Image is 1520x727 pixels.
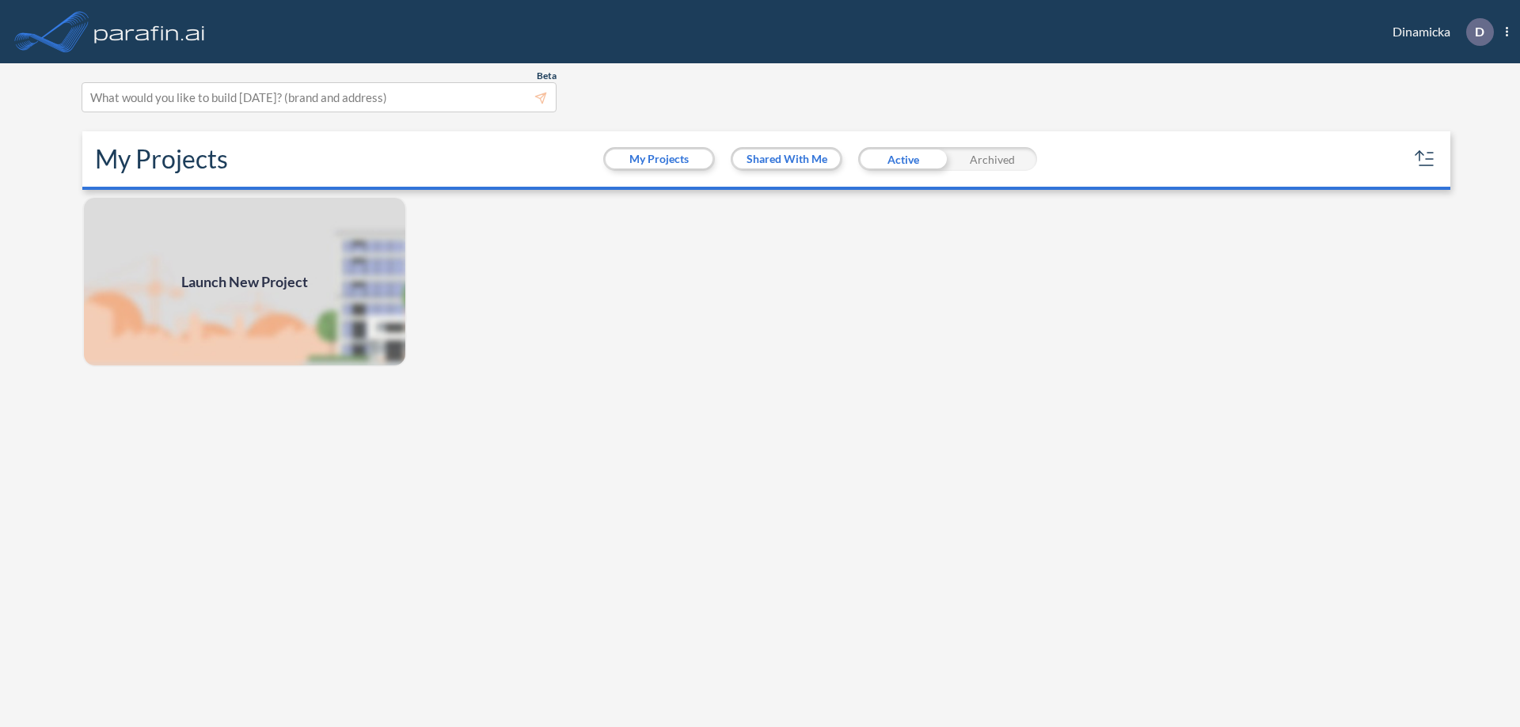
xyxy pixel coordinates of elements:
[82,196,407,367] a: Launch New Project
[91,16,208,47] img: logo
[95,144,228,174] h2: My Projects
[181,271,308,293] span: Launch New Project
[537,70,557,82] span: Beta
[1475,25,1484,39] p: D
[733,150,840,168] button: Shared With Me
[858,147,948,171] div: Active
[1369,18,1508,46] div: Dinamicka
[82,196,407,367] img: add
[606,150,712,168] button: My Projects
[1412,146,1438,172] button: sort
[948,147,1037,171] div: Archived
